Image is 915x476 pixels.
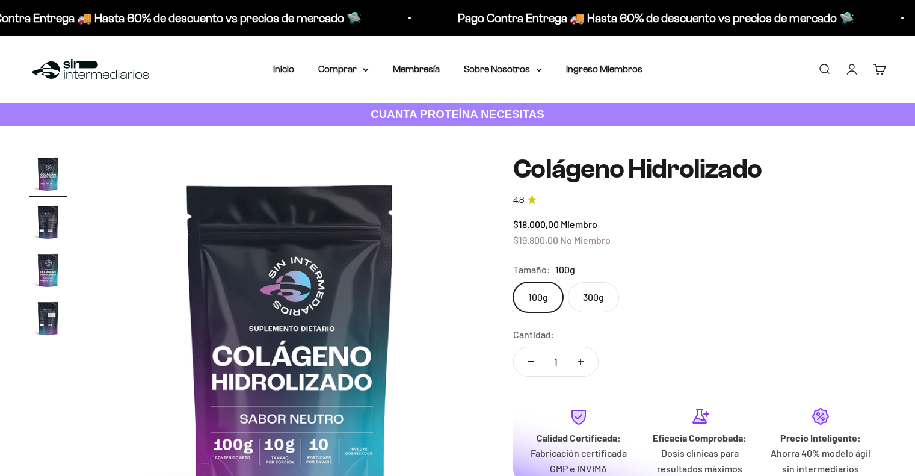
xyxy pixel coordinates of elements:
[513,262,550,277] legend: Tamaño:
[560,234,611,246] span: No Miembro
[649,445,751,476] p: Dosis clínicas para resultados máximos
[29,203,67,241] img: Colágeno Hidrolizado
[29,299,67,341] button: Ir al artículo 4
[513,194,886,207] a: 4.84.8 de 5.0 estrellas
[653,432,747,444] strong: Eficacia Comprobada:
[566,64,642,74] a: Ingreso Miembros
[555,262,575,277] span: 100g
[537,432,621,444] strong: Calidad Certificada:
[393,64,440,74] a: Membresía
[514,347,549,376] button: Reducir cantidad
[29,251,67,289] img: Colágeno Hidrolizado
[29,155,67,197] button: Ir al artículo 1
[561,218,597,230] span: Miembro
[513,327,555,342] label: Cantidad:
[371,108,544,120] strong: CUANTA PROTEÍNA NECESITAS
[318,61,369,77] summary: Comprar
[513,218,559,230] span: $18.000,00
[563,347,598,376] button: Aumentar cantidad
[29,299,67,338] img: Colágeno Hidrolizado
[458,8,854,28] p: Pago Contra Entrega 🚚 Hasta 60% de descuento vs precios de mercado 🛸
[464,61,542,77] summary: Sobre Nosotros
[29,251,67,293] button: Ir al artículo 3
[780,432,861,444] strong: Precio Inteligente:
[273,64,294,74] a: Inicio
[29,203,67,245] button: Ir al artículo 2
[29,155,67,193] img: Colágeno Hidrolizado
[513,194,524,207] span: 4.8
[770,445,872,476] p: Ahorra 40% modelo ágil sin intermediarios
[513,234,558,246] span: $19.800,00
[513,155,886,184] h1: Colágeno Hidrolizado
[528,445,629,476] p: Fabricación certificada GMP e INVIMA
